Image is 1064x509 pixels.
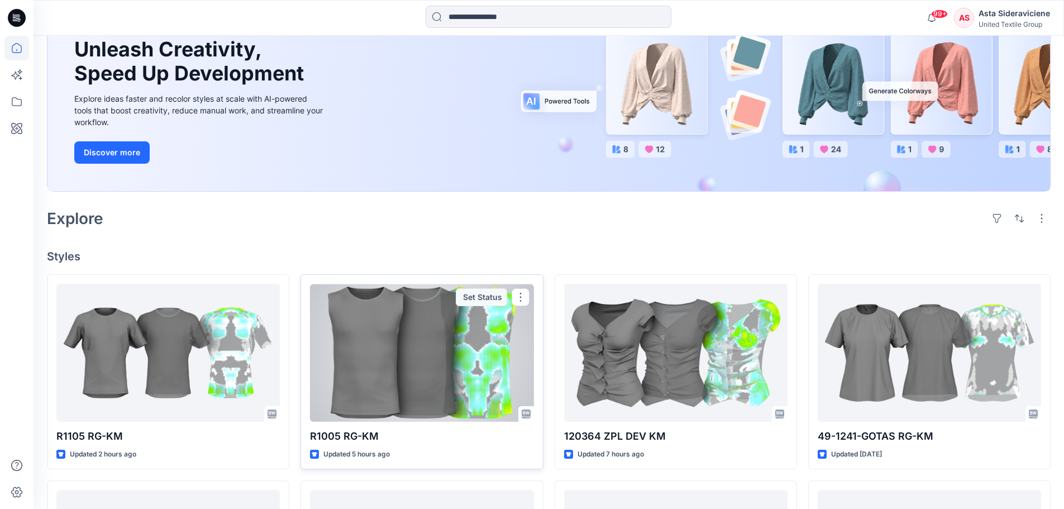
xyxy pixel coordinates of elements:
[310,284,533,422] a: R1005 RG-KM
[74,37,309,85] h1: Unleash Creativity, Speed Up Development
[47,210,103,227] h2: Explore
[564,284,788,422] a: 120364 ZPL DEV KM
[564,429,788,444] p: 120364 ZPL DEV KM
[47,250,1051,263] h4: Styles
[818,284,1041,422] a: 49-1241-GOTAS RG-KM
[831,449,882,460] p: Updated [DATE]
[931,9,948,18] span: 99+
[979,7,1050,20] div: Asta Sideraviciene
[818,429,1041,444] p: 49-1241-GOTAS RG-KM
[56,284,280,422] a: R1105 RG-KM
[74,93,326,128] div: Explore ideas faster and recolor styles at scale with AI-powered tools that boost creativity, red...
[56,429,280,444] p: R1105 RG-KM
[954,8,974,28] div: AS
[323,449,390,460] p: Updated 5 hours ago
[578,449,644,460] p: Updated 7 hours ago
[70,449,136,460] p: Updated 2 hours ago
[310,429,533,444] p: R1005 RG-KM
[74,141,150,164] button: Discover more
[979,20,1050,28] div: United Textile Group
[74,141,326,164] a: Discover more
